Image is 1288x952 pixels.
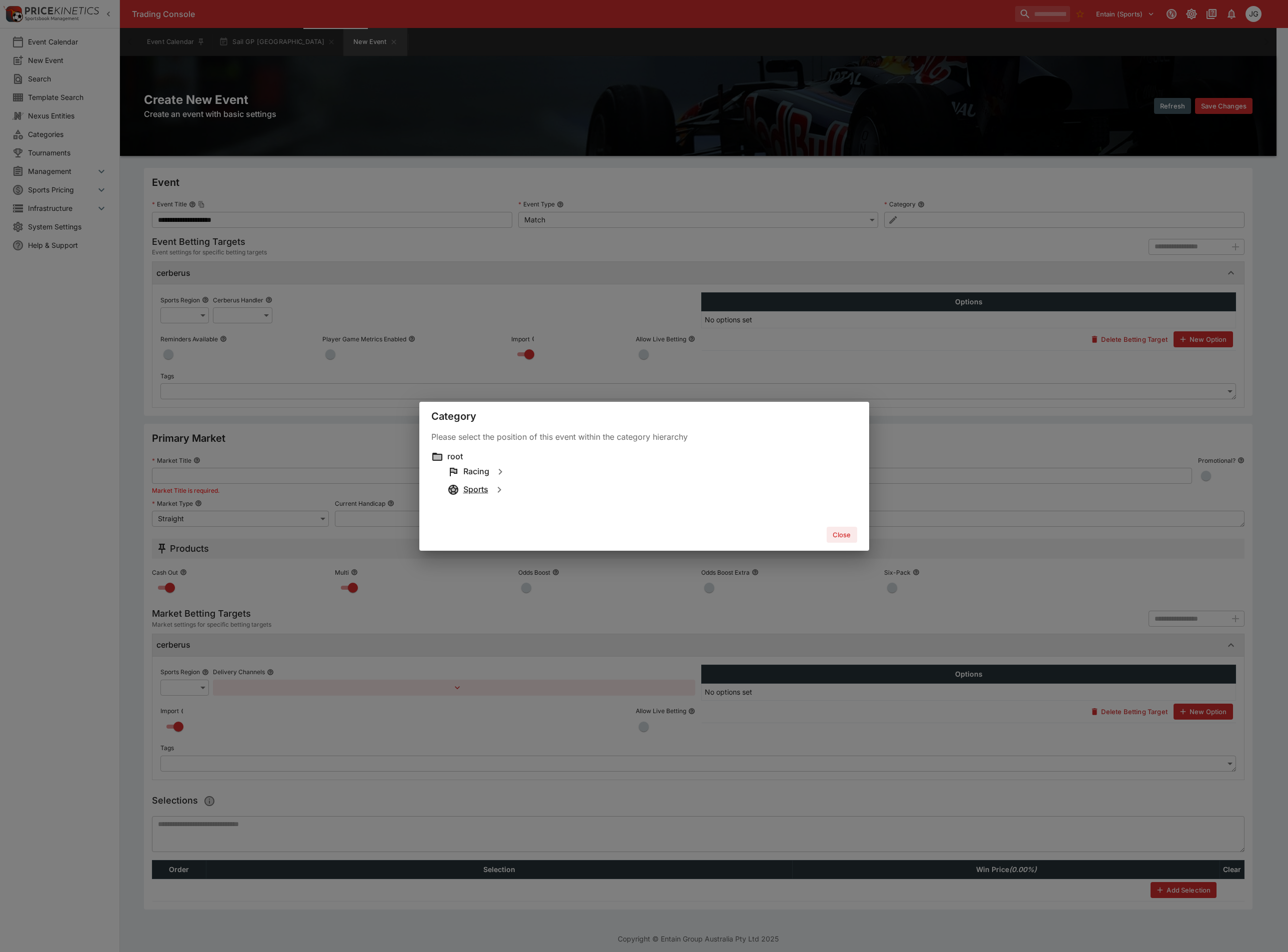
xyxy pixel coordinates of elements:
button: Close [827,527,857,543]
h6: root [447,451,463,462]
p: Please select the position of this event within the category hierarchy [431,431,857,443]
h6: Racing [463,466,489,477]
h6: Sports [463,484,488,495]
div: Category [419,402,869,431]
